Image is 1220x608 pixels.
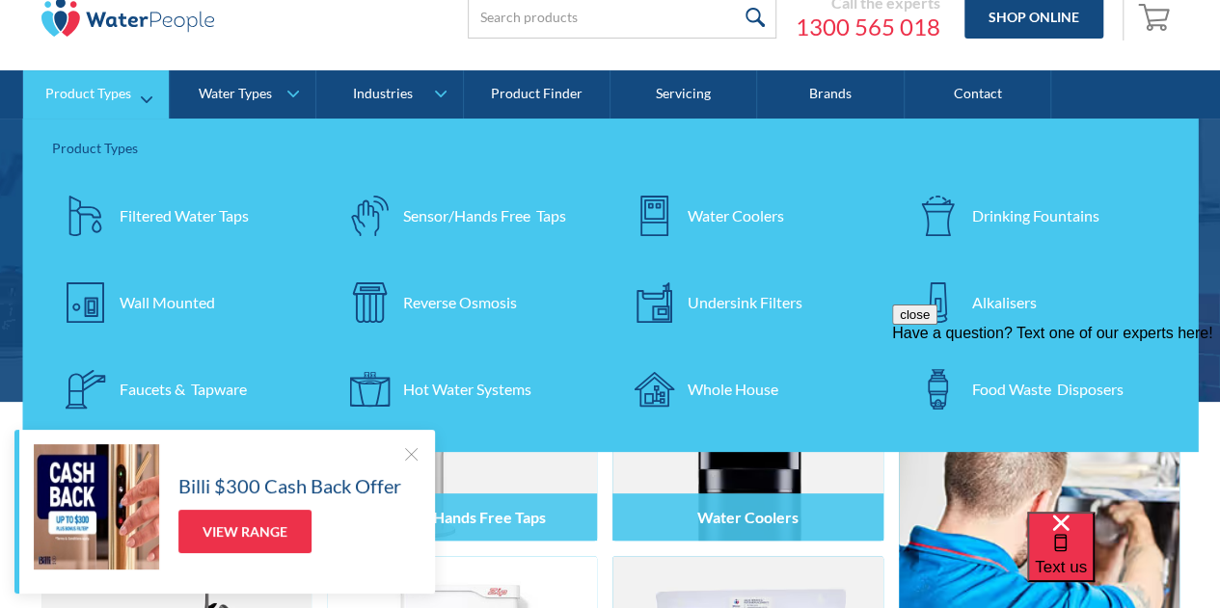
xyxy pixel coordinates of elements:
div: Water Coolers [688,204,784,227]
div: Product Types [52,138,1170,158]
a: Whole House [620,356,885,423]
div: Undersink Filters [688,291,802,314]
h4: Sensor/Hands Free Taps [378,508,545,526]
a: Faucets & Tapware [52,356,317,423]
nav: Product Types [23,119,1199,452]
a: Servicing [610,70,757,119]
div: Water Types [199,86,272,102]
div: Faucets & Tapware [120,378,247,401]
a: Undersink Filters [620,269,885,336]
div: Wall Mounted [120,291,215,314]
a: Product Finder [464,70,610,119]
a: Sensor/Hands Free Taps [336,182,601,250]
a: Drinking Fountains [905,182,1170,250]
h5: Billi $300 Cash Back Offer [178,471,401,500]
img: Billi $300 Cash Back Offer [34,444,159,569]
a: 1300 565 018 [796,13,940,41]
div: Filtered Water Taps [120,204,249,227]
div: Product Types [45,86,131,102]
img: shopping cart [1138,1,1175,32]
a: Product Types [23,70,169,119]
div: Sensor/Hands Free Taps [403,204,566,227]
a: Wall Mounted [52,269,317,336]
div: Drinking Fountains [972,204,1099,227]
a: Contact [905,70,1051,119]
a: Water Coolers [620,182,885,250]
a: Brands [757,70,904,119]
div: Whole House [688,378,778,401]
a: Filtered Water Taps [52,182,317,250]
div: Reverse Osmosis [403,291,517,314]
a: Alkalisers [905,269,1170,336]
iframe: podium webchat widget prompt [892,304,1220,536]
h4: Water Coolers [697,508,799,526]
iframe: podium webchat widget bubble [1027,512,1220,608]
a: Reverse Osmosis [336,269,601,336]
a: Industries [316,70,462,119]
a: View Range [178,510,312,553]
div: Hot Water Systems [403,378,531,401]
a: Hot Water Systems [336,356,601,423]
div: Alkalisers [972,291,1037,314]
div: Industries [352,86,412,102]
a: Water Types [170,70,315,119]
